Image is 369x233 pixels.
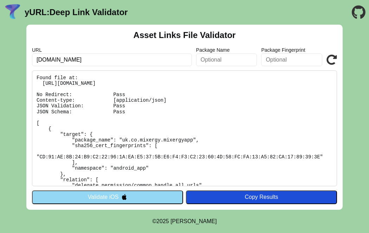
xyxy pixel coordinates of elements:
label: URL [32,47,192,53]
pre: Found file at: [URL][DOMAIN_NAME] No Redirect: Pass Content-type: [application/json] JSON Validat... [32,70,337,186]
img: yURL Logo [4,3,22,21]
span: 2025 [156,218,169,224]
button: Validate iOS [32,190,183,204]
img: appleIcon.svg [121,194,127,200]
label: Package Fingerprint [261,47,322,53]
a: Michael Ibragimchayev's Personal Site [170,218,217,224]
footer: © [152,210,216,233]
input: Optional [261,53,322,66]
label: Package Name [196,47,257,53]
input: Optional [196,53,257,66]
button: Copy Results [186,190,337,204]
h2: Asset Links File Validator [134,30,236,40]
a: yURL:Deep Link Validator [25,7,128,17]
div: Copy Results [189,194,334,200]
input: Required [32,53,192,66]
